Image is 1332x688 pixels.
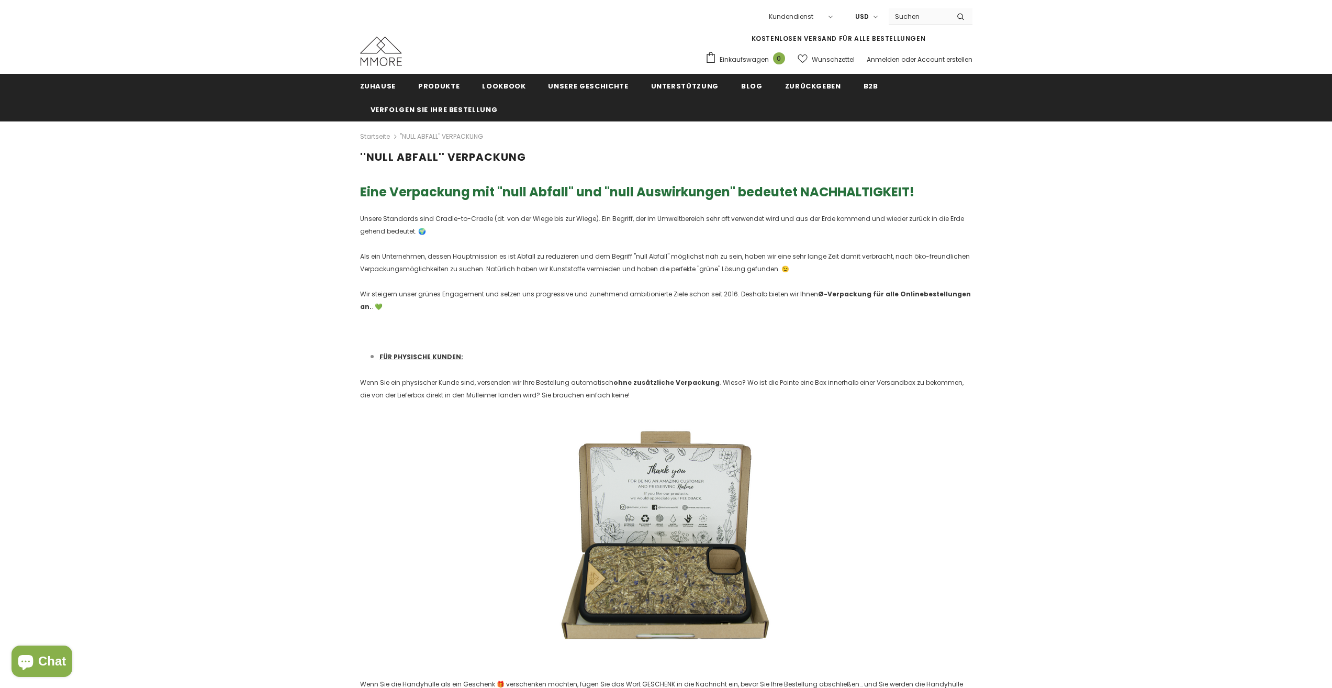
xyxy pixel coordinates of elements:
[360,150,526,164] span: ''NULL ABFALL'' VERPACKUNG
[741,74,763,97] a: Blog
[889,9,949,24] input: Search Site
[360,74,396,97] a: Zuhause
[371,97,498,121] a: Verfolgen Sie Ihre Bestellung
[785,74,841,97] a: Zurückgeben
[371,105,498,115] span: Verfolgen Sie Ihre Bestellung
[864,81,878,91] span: B2B
[769,12,813,21] span: Kundendienst
[773,52,785,64] span: 0
[752,34,926,43] span: KOSTENLOSEN VERSAND FÜR ALLE BESTELLUNGEN
[379,352,463,361] span: FÜR PHYSISCHE KUNDEN:
[360,213,972,313] p: Unsere Standards sind Cradle-to-Cradle (dt. von der Wiege bis zur Wiege). Ein Begriff, der im Umw...
[360,37,402,66] img: MMORE Cases
[8,646,75,680] inbox-online-store-chat: Onlineshop-Chat von Shopify
[482,74,525,97] a: Lookbook
[720,54,769,65] span: Einkaufswagen
[917,55,972,64] a: Account erstellen
[360,81,396,91] span: Zuhause
[400,130,483,143] span: ''NULL ABFALL'' VERPACKUNG
[360,376,972,402] p: Wenn Sie ein physischer Kunde sind, versenden wir Ihre Bestellung automatisch . Wieso? Wo ist die...
[901,55,916,64] span: oder
[360,183,914,201] span: Eine Verpackung mit ''null Abfall'' und ''null Auswirkungen'' bedeutet NACHHALTIGKEIT!
[418,81,460,91] span: Produkte
[867,55,900,64] a: Anmelden
[548,74,628,97] a: Unsere Geschichte
[651,81,719,91] span: Unterstützung
[855,12,869,22] span: USD
[785,81,841,91] span: Zurückgeben
[360,130,390,143] a: Startseite
[798,50,855,69] a: Wunschzettel
[613,378,720,387] strong: ohne zusätzliche Verpackung
[360,290,971,311] strong: Ø-Verpackung für alle Onlinebestellungen an.
[812,54,855,65] span: Wunschzettel
[418,74,460,97] a: Produkte
[548,81,628,91] span: Unsere Geschichte
[705,51,790,67] a: Einkaufswagen 0
[651,74,719,97] a: Unterstützung
[482,81,525,91] span: Lookbook
[864,74,878,97] a: B2B
[741,81,763,91] span: Blog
